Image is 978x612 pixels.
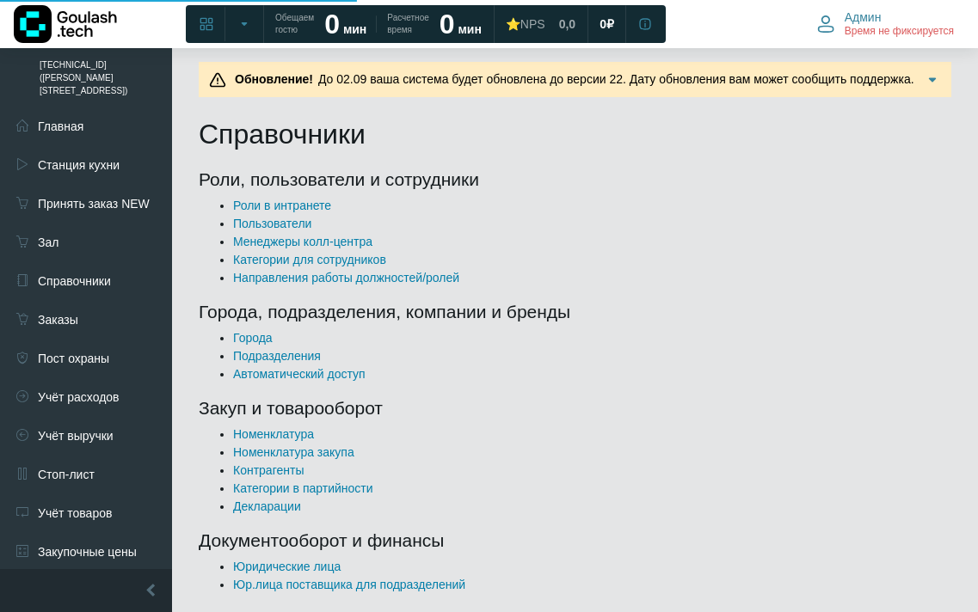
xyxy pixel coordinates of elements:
[233,427,314,441] a: Номенклатура
[924,71,941,89] img: Подробнее
[233,217,311,230] a: Пользователи
[495,9,586,40] a: ⭐NPS 0,0
[230,72,914,104] span: До 02.09 ваша система будет обновлена до версии 22. Дату обновления вам может сообщить поддержка....
[199,118,951,150] h1: Справочники
[845,9,882,25] span: Админ
[209,71,226,89] img: Предупреждение
[275,12,314,36] span: Обещаем гостю
[233,235,372,248] a: Менеджеры колл-центра
[440,9,455,40] strong: 0
[233,463,304,477] a: Контрагенты
[458,22,481,36] span: мин
[520,17,545,31] span: NPS
[233,560,341,573] a: Юридические лица
[265,9,492,40] a: Обещаем гостю 0 мин Расчетное время 0 мин
[199,301,951,322] h4: Города, подразделения, компании и бренды
[600,16,606,32] span: 0
[233,271,459,285] a: Направления работы должностей/ролей
[845,25,954,39] span: Время не фиксируется
[233,499,301,513] a: Декларации
[343,22,366,36] span: мин
[506,16,545,32] div: ⭐
[199,529,951,551] h4: Документооборот и финансы
[807,6,964,42] button: Админ Время не фиксируется
[233,331,273,345] a: Города
[233,445,354,459] a: Номенклатура закупа
[235,72,313,86] b: Обновление!
[233,578,465,591] a: Юр.лица поставщика для подразделений
[324,9,340,40] strong: 0
[387,12,428,36] span: Расчетное время
[233,481,373,495] a: Категории в партийности
[606,16,614,32] span: ₽
[559,16,575,32] span: 0,0
[233,349,321,363] a: Подразделения
[233,253,386,266] a: Категории для сотрудников
[199,397,951,419] h4: Закуп и товарооборот
[14,5,117,43] img: Логотип компании Goulash.tech
[233,199,331,212] a: Роли в интранете
[199,168,951,190] h4: Роли, пользователи и сотрудники
[233,367,366,381] a: Автоматический доступ
[589,9,624,40] a: 0 ₽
